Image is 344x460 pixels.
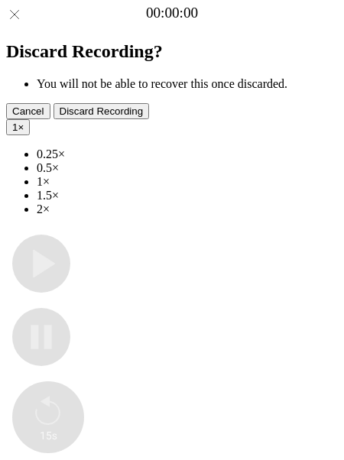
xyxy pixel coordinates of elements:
li: 1.5× [37,189,338,202]
li: 0.5× [37,161,338,175]
button: Discard Recording [54,103,150,119]
span: 1 [12,121,18,133]
li: 1× [37,175,338,189]
a: 00:00:00 [146,5,198,21]
li: You will not be able to recover this once discarded. [37,77,338,91]
button: 1× [6,119,30,135]
button: Cancel [6,103,50,119]
li: 0.25× [37,147,338,161]
h2: Discard Recording? [6,41,338,62]
li: 2× [37,202,338,216]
